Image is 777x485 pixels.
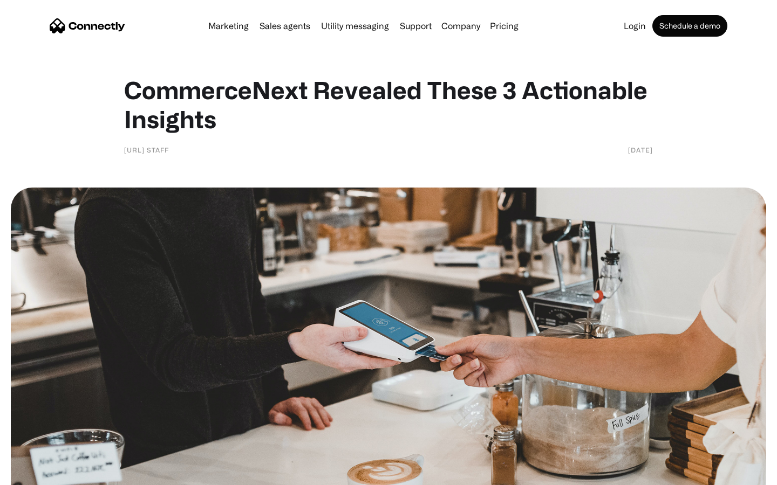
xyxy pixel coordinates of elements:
[486,22,523,30] a: Pricing
[11,466,65,481] aside: Language selected: English
[255,22,315,30] a: Sales agents
[441,18,480,33] div: Company
[652,15,727,37] a: Schedule a demo
[124,75,653,134] h1: CommerceNext Revealed These 3 Actionable Insights
[124,144,169,155] div: [URL] Staff
[22,466,65,481] ul: Language list
[317,22,393,30] a: Utility messaging
[628,144,653,155] div: [DATE]
[619,22,650,30] a: Login
[396,22,436,30] a: Support
[204,22,253,30] a: Marketing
